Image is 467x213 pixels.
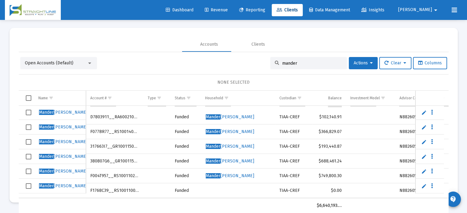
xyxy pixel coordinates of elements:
[354,60,373,66] span: Actions
[421,169,427,174] a: Edit
[206,158,220,164] span: Mander
[39,169,88,174] span: [PERSON_NAME]
[421,139,427,145] a: Edit
[107,96,112,100] span: Show filter options for column 'Account #'
[275,169,313,183] td: TIAA-CREF
[26,95,31,101] div: Select all
[413,57,447,69] button: Columns
[39,139,88,144] span: [PERSON_NAME]
[350,96,380,101] div: Investment Model
[304,4,355,16] a: Data Management
[39,154,54,159] span: Mander
[26,124,31,130] div: Select row
[175,114,197,120] div: Funded
[384,60,406,66] span: Clear
[39,124,54,130] span: Mander
[38,167,88,176] a: Mander[PERSON_NAME]
[175,96,185,101] div: Status
[313,183,346,198] td: $0.00
[395,183,434,198] td: N882605
[398,7,432,13] span: [PERSON_NAME]
[38,181,88,191] a: Mander[PERSON_NAME]
[26,169,31,174] div: Select row
[313,154,346,169] td: $688,461.24
[26,154,31,159] div: Select row
[421,154,427,159] a: Edit
[39,139,54,144] span: Mander
[170,91,201,105] td: Column Status
[205,96,223,101] div: Household
[38,123,88,132] a: Mander[PERSON_NAME]
[275,91,313,105] td: Column Custodian
[143,91,171,105] td: Column Type
[206,129,220,134] span: Mander
[421,110,427,115] a: Edit
[39,110,88,115] span: [PERSON_NAME]
[206,173,254,178] span: [PERSON_NAME]
[277,7,298,13] span: Clients
[206,144,220,149] span: Mander
[86,139,143,154] td: 317663I7__GR1001150110
[38,152,88,161] a: Mander[PERSON_NAME]
[157,96,162,100] span: Show filter options for column 'Type'
[205,142,255,151] a: Mander[PERSON_NAME]
[24,79,444,86] div: NONE SELECTED
[38,96,48,101] div: Name
[346,91,395,105] td: Column Investment Model
[39,124,88,130] span: [PERSON_NAME]
[356,4,389,16] a: Insights
[175,129,197,135] div: Funded
[379,57,411,69] button: Clear
[86,169,143,183] td: F004T957__RS1001102410
[161,4,198,16] a: Dashboard
[395,154,434,169] td: N882605
[49,96,53,100] span: Show filter options for column 'Name'
[349,57,378,69] button: Actions
[234,4,270,16] a: Reporting
[297,96,302,100] span: Show filter options for column 'Custodian'
[313,91,346,105] td: Column Balance
[90,96,107,101] div: Account #
[10,4,56,16] img: Dashboard
[399,96,421,101] div: Advisor Code
[395,110,434,124] td: N882605
[86,183,143,198] td: F1768C39__RS1001100275
[313,110,346,124] td: $102,140.91
[26,183,31,189] div: Select row
[39,183,88,188] span: [PERSON_NAME]
[224,96,229,100] span: Show filter options for column 'Household'
[391,4,447,16] button: [PERSON_NAME]
[175,173,197,179] div: Funded
[26,139,31,145] div: Select row
[432,4,439,16] mat-icon: arrow_drop_down
[206,158,254,164] span: [PERSON_NAME]
[206,129,254,134] span: [PERSON_NAME]
[148,96,156,101] div: Type
[38,108,88,117] a: Mander[PERSON_NAME]
[421,124,427,130] a: Edit
[39,169,54,174] span: Mander
[39,183,54,188] span: Mander
[38,137,88,146] a: Mander[PERSON_NAME]
[275,124,313,139] td: TIAA-CREF
[186,96,191,100] span: Show filter options for column 'Status'
[86,91,143,105] td: Column Account #
[26,110,31,115] div: Select row
[205,112,255,122] a: Mander[PERSON_NAME]
[205,127,255,136] a: Mander[PERSON_NAME]
[39,110,54,115] span: Mander
[275,154,313,169] td: TIAA-CREF
[206,144,254,149] span: [PERSON_NAME]
[272,4,303,16] a: Clients
[86,154,143,169] td: 380807G6__GR1001150107
[205,171,255,181] a: Mander[PERSON_NAME]
[205,157,255,166] a: Mander[PERSON_NAME]
[86,124,143,139] td: F077BR77__RS1001403586
[201,91,275,105] td: Column Household
[175,143,197,150] div: Funded
[206,114,220,120] span: Mander
[381,96,385,100] span: Show filter options for column 'Investment Model'
[313,139,346,154] td: $193,440.87
[317,203,342,209] div: $6,640,193.89
[309,7,350,13] span: Data Management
